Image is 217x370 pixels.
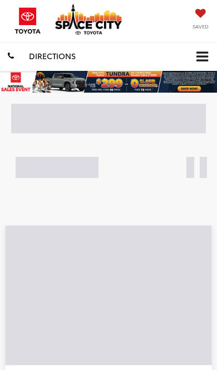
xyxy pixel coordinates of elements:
[8,4,47,37] img: Toyota
[193,9,209,30] a: My Saved Vehicles
[193,23,209,30] span: Saved
[188,42,217,71] button: Click to show site navigation
[55,4,127,35] img: Space City Toyota
[21,42,83,70] a: Directions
